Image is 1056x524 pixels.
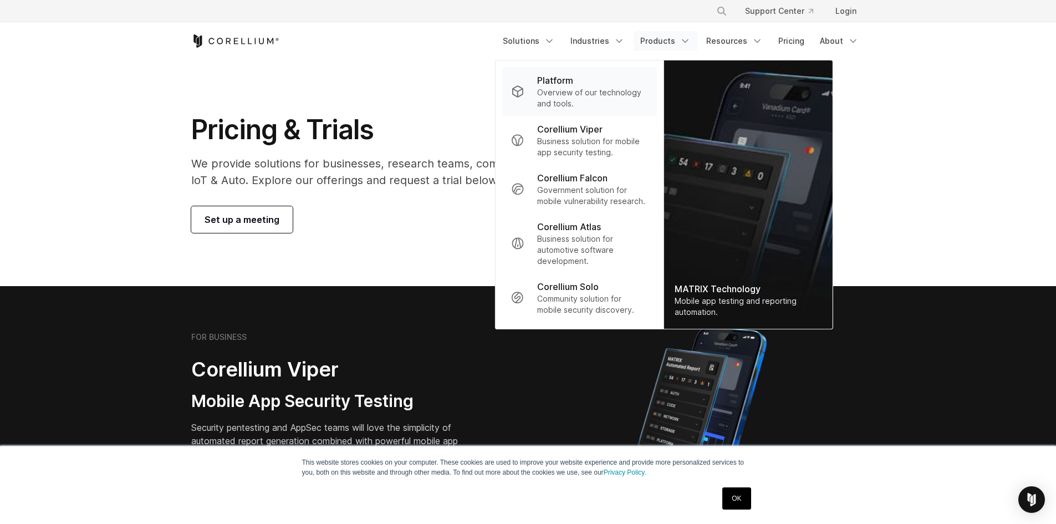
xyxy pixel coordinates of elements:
a: Login [827,1,865,21]
a: OK [722,487,751,510]
p: Business solution for mobile app security testing. [537,136,647,158]
span: Set up a meeting [205,213,279,226]
div: Mobile app testing and reporting automation. [675,296,821,318]
a: Pricing [772,31,811,51]
a: MATRIX Technology Mobile app testing and reporting automation. [664,60,832,329]
p: Corellium Solo [537,280,599,293]
p: Platform [537,74,573,87]
a: Corellium Home [191,34,279,48]
p: Government solution for mobile vulnerability research. [537,185,647,207]
p: Corellium Viper [537,123,603,136]
div: Navigation Menu [703,1,865,21]
a: Support Center [736,1,822,21]
div: Navigation Menu [496,31,865,51]
a: Resources [700,31,769,51]
a: Products [634,31,697,51]
h6: FOR BUSINESS [191,332,247,342]
a: Privacy Policy. [604,469,646,476]
p: Overview of our technology and tools. [537,87,647,109]
p: Corellium Atlas [537,220,601,233]
p: Corellium Falcon [537,171,608,185]
a: Set up a meeting [191,206,293,233]
a: Corellium Solo Community solution for mobile security discovery. [502,273,656,322]
a: Corellium Falcon Government solution for mobile vulnerability research. [502,165,656,213]
p: We provide solutions for businesses, research teams, community individuals, and IoT & Auto. Explo... [191,155,633,189]
div: MATRIX Technology [675,282,821,296]
a: Corellium Atlas Business solution for automotive software development. [502,213,656,273]
h2: Corellium Viper [191,357,475,382]
p: Business solution for automotive software development. [537,233,647,267]
p: This website stores cookies on your computer. These cookies are used to improve your website expe... [302,457,754,477]
h1: Pricing & Trials [191,113,633,146]
a: Industries [564,31,631,51]
p: Community solution for mobile security discovery. [537,293,647,316]
div: Open Intercom Messenger [1018,486,1045,513]
p: Security pentesting and AppSec teams will love the simplicity of automated report generation comb... [191,421,475,461]
img: Matrix_WebNav_1x [664,60,832,329]
a: About [813,31,865,51]
a: Solutions [496,31,562,51]
h3: Mobile App Security Testing [191,391,475,412]
img: Corellium MATRIX automated report on iPhone showing app vulnerability test results across securit... [619,322,785,516]
a: Platform Overview of our technology and tools. [502,67,656,116]
button: Search [712,1,732,21]
a: Corellium Viper Business solution for mobile app security testing. [502,116,656,165]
